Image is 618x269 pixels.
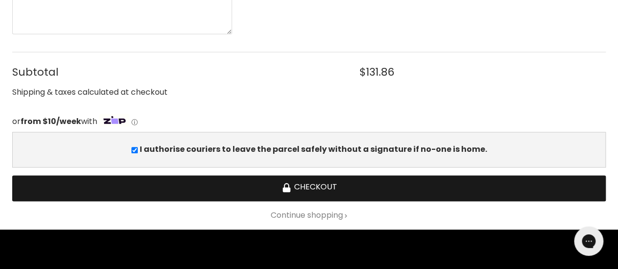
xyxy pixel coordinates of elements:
[99,114,129,127] img: Zip Logo
[21,116,81,127] strong: from $10/week
[140,144,487,155] b: I authorise couriers to leave the parcel safely without a signature if no-one is home.
[12,175,606,201] button: Checkout
[12,116,97,127] span: or with
[12,211,606,220] a: Continue shopping
[569,223,608,259] iframe: Gorgias live chat messenger
[360,66,394,78] span: $131.86
[12,66,342,78] span: Subtotal
[12,86,606,99] div: Shipping & taxes calculated at checkout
